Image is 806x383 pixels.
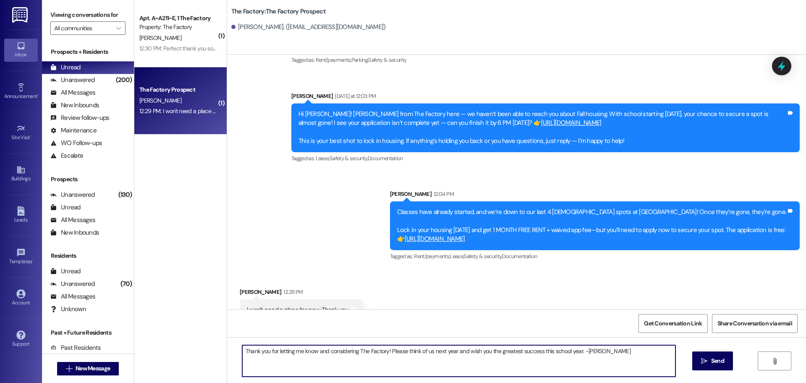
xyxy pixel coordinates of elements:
[316,155,330,162] span: Lease ,
[12,7,29,23] img: ResiDesk Logo
[50,8,126,21] label: Viewing conversations for
[502,253,537,260] span: Documentation
[76,364,110,373] span: New Message
[57,362,119,375] button: New Message
[50,203,81,212] div: Unread
[50,228,99,237] div: New Inbounds
[368,155,403,162] span: Documentation
[333,92,376,100] div: [DATE] at 12:03 PM
[639,314,707,333] button: Get Conversation Link
[50,126,97,135] div: Maintenance
[463,253,502,260] span: Safety & security ,
[316,56,351,63] span: Rent/payments ,
[4,122,38,144] a: Site Visit •
[50,280,95,288] div: Unanswered
[50,139,102,148] div: WO Follow-ups
[116,25,121,32] i: 
[772,358,778,365] i: 
[291,92,800,103] div: [PERSON_NAME]
[4,39,38,61] a: Inbox
[50,267,81,276] div: Unread
[50,88,95,97] div: All Messages
[692,351,733,370] button: Send
[50,292,95,301] div: All Messages
[4,204,38,227] a: Leads
[116,188,134,201] div: (130)
[50,343,101,352] div: Past Residents
[712,314,798,333] button: Share Conversation via email
[32,257,34,263] span: •
[50,151,83,160] div: Escalate
[30,133,31,139] span: •
[231,23,386,32] div: [PERSON_NAME]. ([EMAIL_ADDRESS][DOMAIN_NAME])
[42,48,134,56] div: Prospects + Residents
[298,110,786,146] div: Hi [PERSON_NAME]! [PERSON_NAME] from The Factory here — we haven’t been able to reach you about F...
[432,190,454,198] div: 12:04 PM
[50,305,86,314] div: Unknown
[368,56,406,63] span: Safety & security
[139,34,181,42] span: [PERSON_NAME]
[50,76,95,85] div: Unanswered
[4,246,38,268] a: Templates •
[330,155,368,162] span: Safety & security ,
[42,251,134,260] div: Residents
[66,365,72,372] i: 
[42,328,134,337] div: Past + Future Residents
[50,216,95,225] div: All Messages
[50,63,81,72] div: Unread
[390,190,800,201] div: [PERSON_NAME]
[139,14,217,23] div: Apt. A~A211~E, 1 The Factory
[139,85,217,94] div: The Factory Prospect
[139,107,259,115] div: 12:29 PM: I won't need a place for now. Thank you.
[42,175,134,184] div: Prospects
[4,163,38,185] a: Buildings
[405,235,465,243] a: [URL][DOMAIN_NAME]
[414,253,450,260] span: Rent/payments ,
[139,23,217,32] div: Property: The Factory
[118,277,134,291] div: (70)
[291,152,800,164] div: Tagged as:
[242,345,675,377] textarea: Thank you for letting me know and considering The Factory! Please think of us next year and wish ...
[644,319,702,328] span: Get Conversation Link
[291,54,800,66] div: Tagged as:
[139,97,181,104] span: [PERSON_NAME]
[114,74,134,87] div: (200)
[4,328,38,351] a: Support
[351,56,369,63] span: Parking ,
[281,288,303,296] div: 12:29 PM
[50,101,99,110] div: New Inbounds
[450,253,463,260] span: Lease ,
[390,250,800,262] div: Tagged as:
[397,208,787,244] div: Classes have already started, and we’re down to our last 4 [DEMOGRAPHIC_DATA] spots at [GEOGRAPHI...
[701,358,707,365] i: 
[711,357,724,365] span: Send
[4,287,38,309] a: Account
[50,114,109,122] div: Review follow-ups
[54,21,112,35] input: All communities
[231,7,326,16] b: The Factory: The Factory Prospect
[247,306,350,314] div: I won't need a place for now. Thank you.
[717,319,792,328] span: Share Conversation via email
[37,92,39,98] span: •
[139,45,263,52] div: 12:30 PM: Perfect thank you so much for your help!!
[50,190,95,199] div: Unanswered
[240,288,363,299] div: [PERSON_NAME]
[541,119,602,127] a: [URL][DOMAIN_NAME]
